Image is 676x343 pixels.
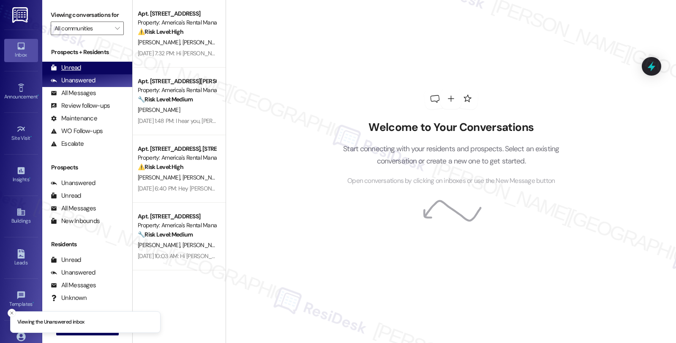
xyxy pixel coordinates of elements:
[8,309,16,317] button: Close toast
[330,121,572,134] h2: Welcome to Your Conversations
[138,174,183,181] span: [PERSON_NAME]
[183,174,225,181] span: [PERSON_NAME]
[347,176,555,186] span: Open conversations by clicking on inboxes or use the New Message button
[4,163,38,186] a: Insights •
[4,247,38,269] a: Leads
[51,127,103,136] div: WO Follow-ups
[42,240,132,249] div: Residents
[51,114,97,123] div: Maintenance
[29,175,30,181] span: •
[138,231,193,238] strong: 🔧 Risk Level: Medium
[183,38,225,46] span: [PERSON_NAME]
[51,217,100,226] div: New Inbounds
[51,139,84,148] div: Escalate
[4,39,38,62] a: Inbox
[4,288,38,311] a: Templates •
[51,89,96,98] div: All Messages
[138,163,183,171] strong: ⚠️ Risk Level: High
[138,38,183,46] span: [PERSON_NAME]
[138,185,567,192] div: [DATE] 6:40 PM: Hey [PERSON_NAME] and [PERSON_NAME], we appreciate your text! We'll be back at 11...
[17,318,84,326] p: Viewing the Unanswered inbox
[138,252,393,260] div: [DATE] 10:03 AM: Hi [PERSON_NAME], the maintenance team may need access to your unit if necessary.
[138,153,216,162] div: Property: America's Rental Managers Portfolio
[183,241,225,249] span: [PERSON_NAME]
[51,76,95,85] div: Unanswered
[138,86,216,95] div: Property: America's Rental Managers Portfolio
[138,241,183,249] span: [PERSON_NAME]
[51,101,110,110] div: Review follow-ups
[138,212,216,221] div: Apt. [STREET_ADDRESS]
[330,143,572,167] p: Start connecting with your residents and prospects. Select an existing conversation or create a n...
[138,221,216,230] div: Property: America's Rental Managers Portfolio
[12,7,30,23] img: ResiDesk Logo
[51,179,95,188] div: Unanswered
[138,106,180,114] span: [PERSON_NAME]
[51,63,81,72] div: Unread
[138,95,193,103] strong: 🔧 Risk Level: Medium
[51,8,124,22] label: Viewing conversations for
[138,18,216,27] div: Property: America's Rental Managers Portfolio
[33,300,34,306] span: •
[30,134,32,140] span: •
[51,204,96,213] div: All Messages
[51,294,87,302] div: Unknown
[42,163,132,172] div: Prospects
[138,144,216,153] div: Apt. [STREET_ADDRESS], [STREET_ADDRESS]
[55,22,110,35] input: All communities
[138,9,216,18] div: Apt. [STREET_ADDRESS]
[51,191,81,200] div: Unread
[115,25,120,32] i: 
[4,122,38,145] a: Site Visit •
[51,281,96,290] div: All Messages
[138,28,183,35] strong: ⚠️ Risk Level: High
[4,205,38,228] a: Buildings
[38,93,39,98] span: •
[42,48,132,57] div: Prospects + Residents
[138,77,216,86] div: Apt. [STREET_ADDRESS][PERSON_NAME][PERSON_NAME]
[51,268,95,277] div: Unanswered
[51,256,81,264] div: Unread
